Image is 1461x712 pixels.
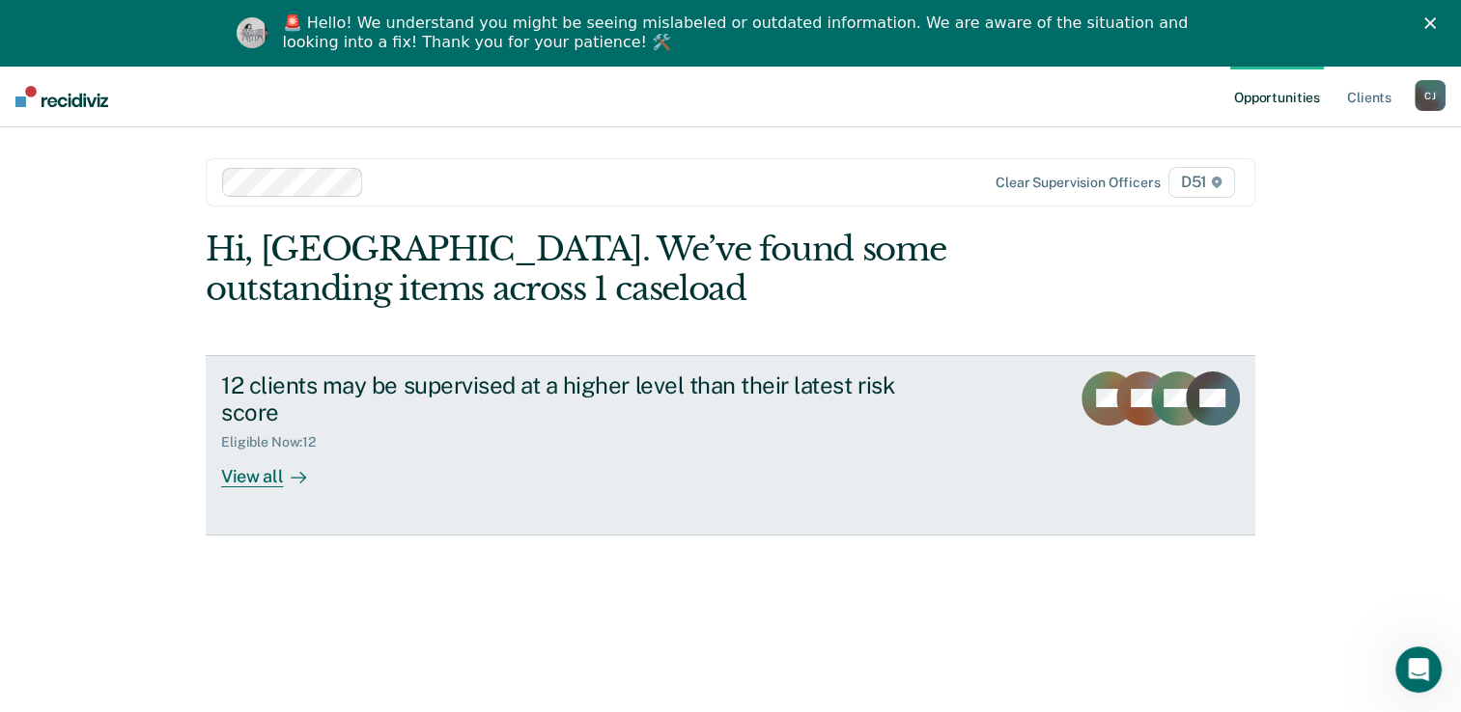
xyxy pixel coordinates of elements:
[221,451,329,488] div: View all
[1343,66,1395,127] a: Clients
[237,17,267,48] img: Profile image for Kim
[1168,167,1235,198] span: D51
[15,86,108,107] img: Recidiviz
[1415,80,1446,111] div: C J
[1395,646,1442,693] iframe: Intercom live chat
[996,175,1160,191] div: Clear supervision officers
[221,371,899,427] div: 12 clients may be supervised at a higher level than their latest risk score
[1230,66,1324,127] a: Opportunities
[1415,80,1446,111] button: CJ
[206,230,1045,309] div: Hi, [GEOGRAPHIC_DATA]. We’ve found some outstanding items across 1 caseload
[221,434,331,451] div: Eligible Now : 12
[283,14,1194,52] div: 🚨 Hello! We understand you might be seeing mislabeled or outdated information. We are aware of th...
[1424,17,1444,29] div: Close
[206,355,1255,535] a: 12 clients may be supervised at a higher level than their latest risk scoreEligible Now:12View all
